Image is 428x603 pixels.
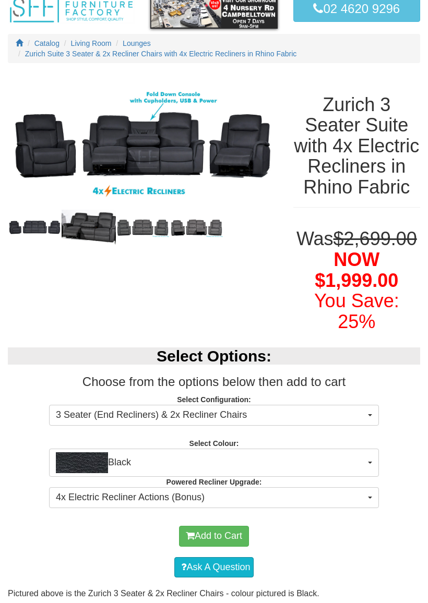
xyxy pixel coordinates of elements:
[334,228,417,249] del: $2,699.00
[56,408,365,422] span: 3 Seater (End Recliners) & 2x Recliner Chairs
[56,452,365,473] span: Black
[123,39,151,47] a: Lounges
[25,50,297,58] a: Zurich Suite 3 Seater & 2x Recliner Chairs with 4x Electric Recliners in Rhino Fabric
[293,94,420,198] h1: Zurich 3 Seater Suite with 4x Electric Recliners in Rhino Fabric
[56,491,365,504] span: 4x Electric Recliner Actions (Bonus)
[49,405,379,426] button: 3 Seater (End Recliners) & 2x Recliner Chairs
[8,375,420,389] h3: Choose from the options below then add to cart
[293,228,420,332] h1: Was
[174,557,253,578] a: Ask A Question
[167,478,262,486] strong: Powered Recliner Upgrade:
[189,439,239,448] strong: Select Colour:
[49,449,379,477] button: BlackBlack
[71,39,112,47] a: Living Room
[157,347,271,365] b: Select Options:
[314,290,399,332] font: You Save: 25%
[177,395,251,404] strong: Select Configuration:
[34,39,60,47] a: Catalog
[315,249,398,291] span: NOW $1,999.00
[49,487,379,508] button: 4x Electric Recliner Actions (Bonus)
[179,526,249,547] button: Add to Cart
[56,452,108,473] img: Black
